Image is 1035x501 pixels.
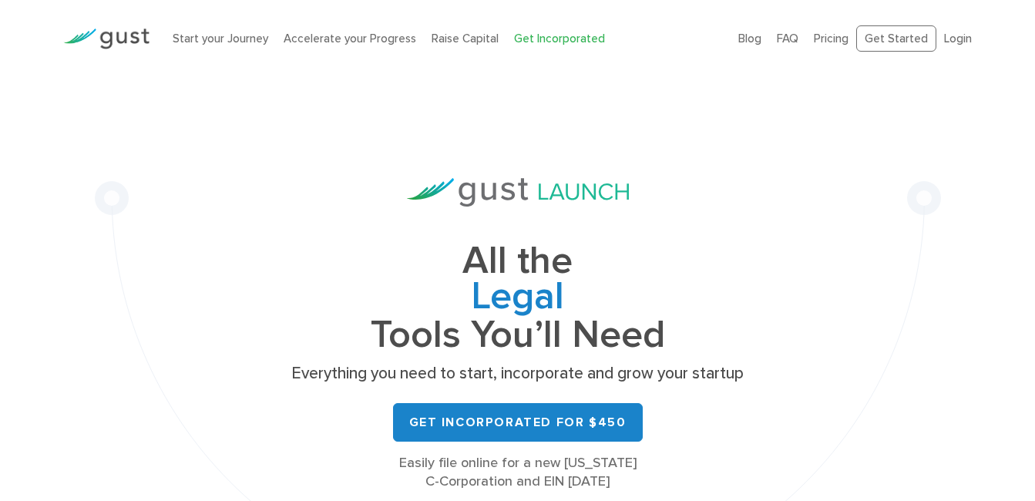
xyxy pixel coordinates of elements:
a: Start your Journey [173,32,268,45]
a: Raise Capital [432,32,499,45]
p: Everything you need to start, incorporate and grow your startup [287,363,749,385]
div: Easily file online for a new [US_STATE] C-Corporation and EIN [DATE] [287,454,749,491]
a: Pricing [814,32,848,45]
h1: All the Tools You’ll Need [287,244,749,352]
a: Get Incorporated [514,32,605,45]
a: FAQ [777,32,798,45]
img: Gust Logo [63,29,150,49]
img: Gust Launch Logo [407,178,629,207]
a: Login [944,32,972,45]
a: Blog [738,32,761,45]
a: Get Incorporated for $450 [393,403,643,442]
span: Legal [287,279,749,318]
a: Accelerate your Progress [284,32,416,45]
a: Get Started [856,25,936,52]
